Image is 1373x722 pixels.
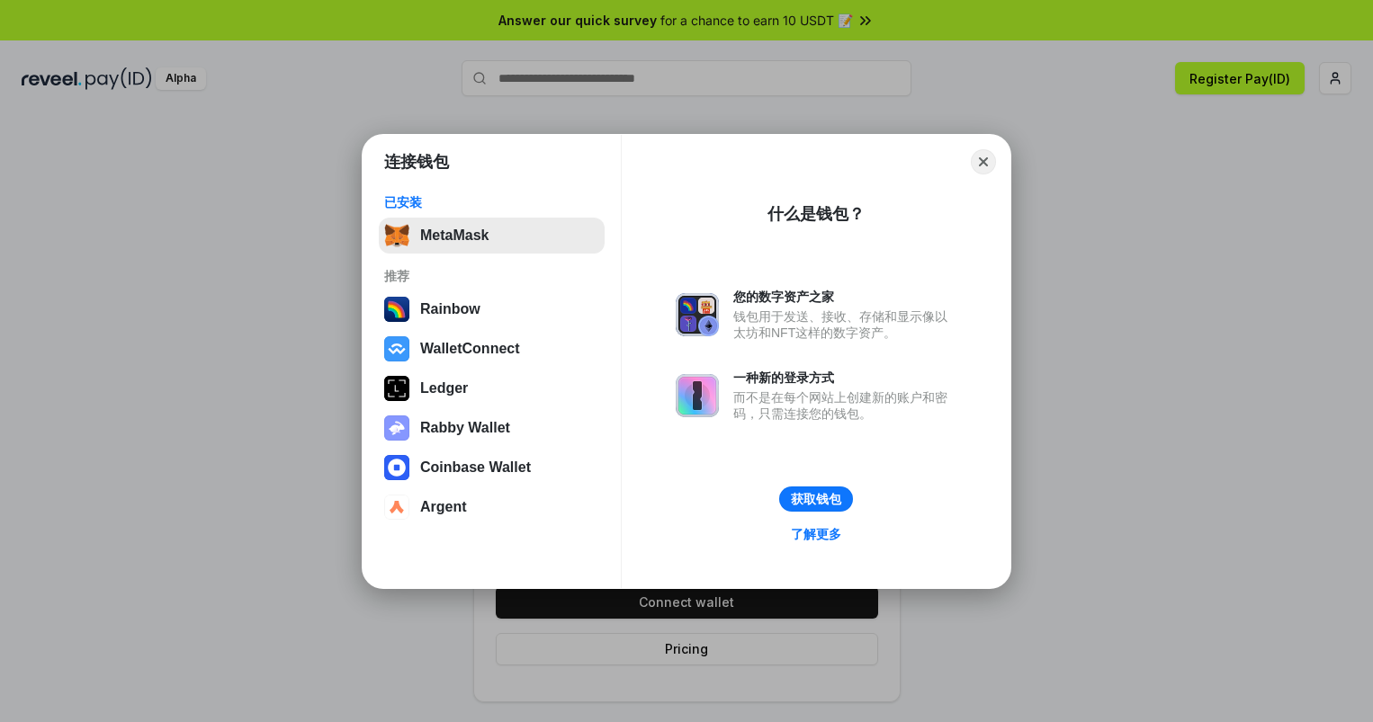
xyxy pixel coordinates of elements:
div: Ledger [420,380,468,397]
button: Argent [379,489,605,525]
img: svg+xml,%3Csvg%20xmlns%3D%22http%3A%2F%2Fwww.w3.org%2F2000%2Fsvg%22%20fill%3D%22none%22%20viewBox... [384,415,409,441]
div: 已安装 [384,194,599,210]
button: Rabby Wallet [379,410,605,446]
div: Coinbase Wallet [420,459,531,476]
img: svg+xml,%3Csvg%20fill%3D%22none%22%20height%3D%2233%22%20viewBox%3D%220%200%2035%2033%22%20width%... [384,223,409,248]
div: 什么是钱包？ [767,203,865,225]
div: MetaMask [420,227,489,244]
button: WalletConnect [379,331,605,367]
div: 了解更多 [791,526,841,542]
button: 获取钱包 [779,486,853,512]
div: 一种新的登录方式 [733,370,956,386]
img: svg+xml,%3Csvg%20xmlns%3D%22http%3A%2F%2Fwww.w3.org%2F2000%2Fsvg%22%20fill%3D%22none%22%20viewBox... [676,374,719,417]
img: svg+xml,%3Csvg%20width%3D%2228%22%20height%3D%2228%22%20viewBox%3D%220%200%2028%2028%22%20fill%3D... [384,495,409,520]
img: svg+xml,%3Csvg%20xmlns%3D%22http%3A%2F%2Fwww.w3.org%2F2000%2Fsvg%22%20fill%3D%22none%22%20viewBox... [676,293,719,336]
div: 您的数字资产之家 [733,289,956,305]
button: Close [971,149,996,174]
img: svg+xml,%3Csvg%20width%3D%2228%22%20height%3D%2228%22%20viewBox%3D%220%200%2028%2028%22%20fill%3D... [384,336,409,361]
div: Argent [420,499,467,515]
button: Rainbow [379,291,605,327]
div: 获取钱包 [791,491,841,507]
div: 推荐 [384,268,599,284]
img: svg+xml,%3Csvg%20width%3D%2228%22%20height%3D%2228%22%20viewBox%3D%220%200%2028%2028%22%20fill%3D... [384,455,409,480]
a: 了解更多 [780,522,852,546]
h1: 连接钱包 [384,151,449,173]
div: WalletConnect [420,341,520,357]
img: svg+xml,%3Csvg%20width%3D%22120%22%20height%3D%22120%22%20viewBox%3D%220%200%20120%20120%22%20fil... [384,297,409,322]
div: 而不是在每个网站上创建新的账户和密码，只需连接您的钱包。 [733,389,956,422]
div: Rainbow [420,301,480,317]
button: Ledger [379,370,605,406]
img: svg+xml,%3Csvg%20xmlns%3D%22http%3A%2F%2Fwww.w3.org%2F2000%2Fsvg%22%20width%3D%2228%22%20height%3... [384,376,409,401]
div: 钱包用于发送、接收、存储和显示像以太坊和NFT这样的数字资产。 [733,308,956,341]
button: Coinbase Wallet [379,450,605,486]
button: MetaMask [379,218,605,254]
div: Rabby Wallet [420,420,510,436]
